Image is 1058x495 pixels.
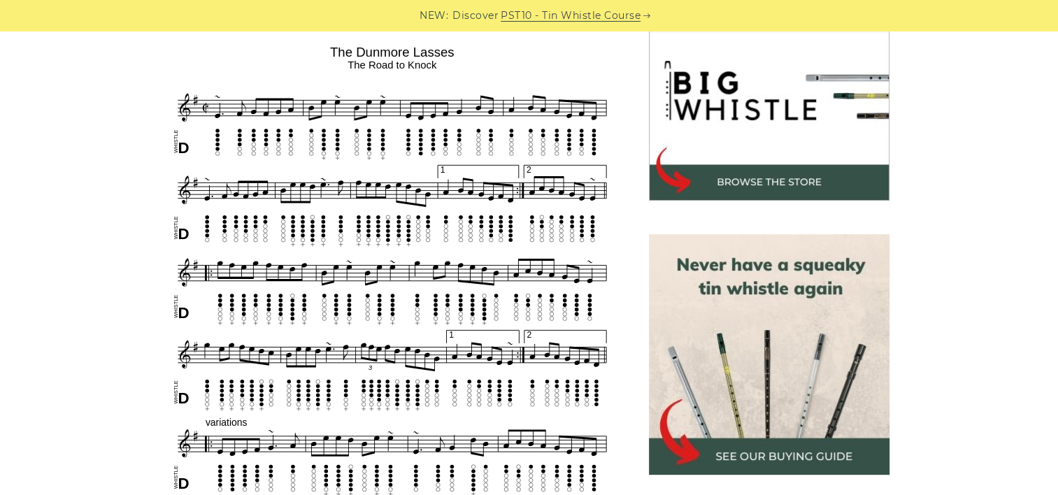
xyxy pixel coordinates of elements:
[452,8,499,24] span: Discover
[649,234,889,475] img: tin whistle buying guide
[420,8,448,24] span: NEW:
[501,8,641,24] a: PST10 - Tin Whistle Course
